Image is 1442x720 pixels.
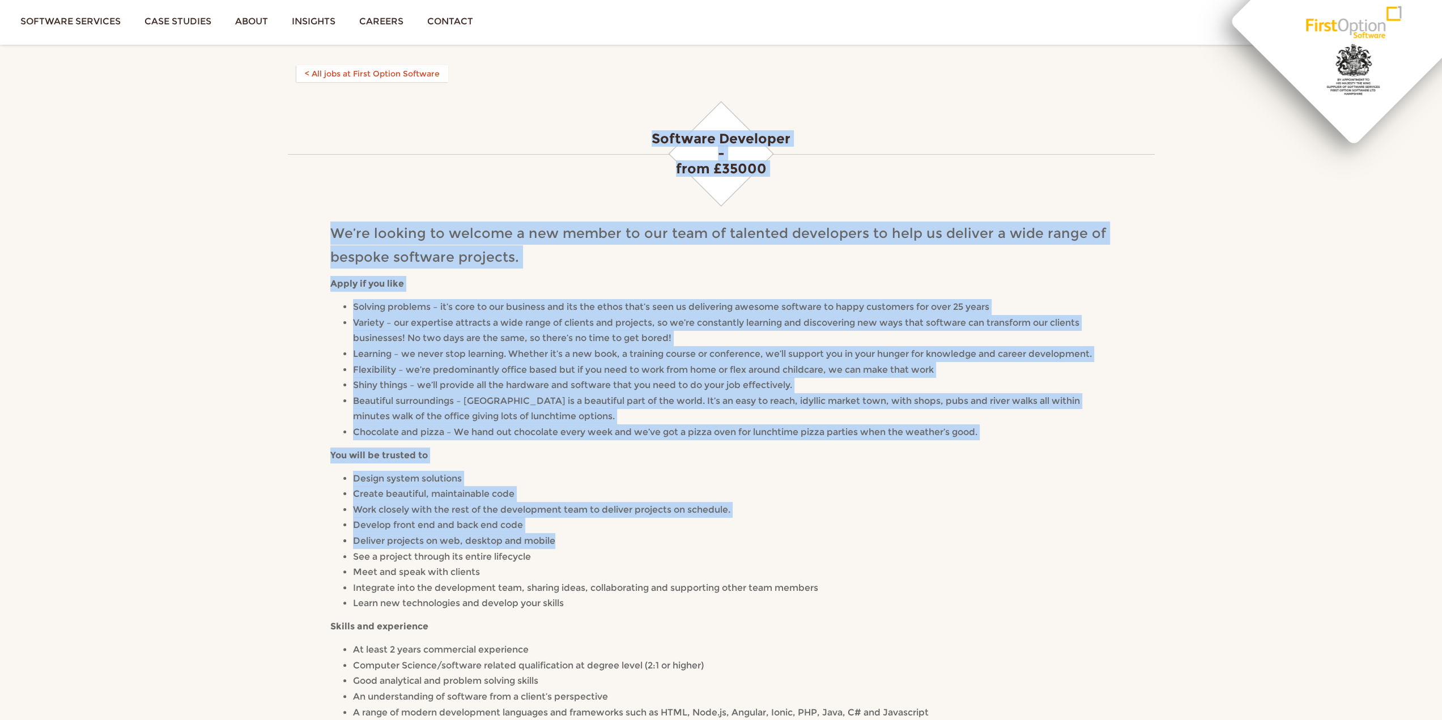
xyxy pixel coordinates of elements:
[353,691,608,702] span: An understanding of software from a client’s perspective
[353,317,1079,344] span: Variety – our expertise attracts a wide range of clients and projects, so we’re constantly learni...
[353,598,564,608] span: Learn new technologies and develop your skills
[330,621,428,632] b: Skills and experience
[353,488,514,499] span: Create beautiful, maintainable code
[353,707,929,718] span: A range of modern development languages and frameworks such as HTML, Node.js, Angular, Ionic, PHP...
[353,582,818,593] span: Integrate into the development team, sharing ideas, collaborating and supporting other team members
[353,301,989,312] span: Solving problems – it’s core to our business and its the ethos that’s seen us delivering awesome ...
[353,364,934,375] span: Flexibility – we’re predominantly office based but if you need to work from home or flex around c...
[353,348,1092,359] span: Learning – we never stop learning. Whether it’s a new book, a training course or conference, we’l...
[353,519,523,530] span: Develop front end and back end code
[353,551,531,562] span: See a project through its entire lifecycle
[353,660,704,671] span: Computer Science/software related qualification at degree level (2:1 or higher)
[353,380,792,390] span: Shiny things – we’ll provide all the hardware and software that you need to do your job effectively.
[353,566,480,577] span: Meet and speak with clients
[296,65,448,82] a: < All jobs at First Option Software
[353,535,555,546] span: Deliver projects on web, desktop and mobile
[353,675,538,686] span: Good analytical and problem solving skills
[330,225,1106,265] span: We’re looking to welcome a new member to our team of talented developers to help us deliver a wid...
[330,450,428,461] b: You will be trusted to
[353,395,1080,422] span: Beautiful surroundings – [GEOGRAPHIC_DATA] is a beautiful part of the world. It’s an easy to reac...
[353,644,529,655] span: At least 2 years commercial experience
[353,427,977,437] span: Chocolate and pizza – We hand out chocolate every week and we’ve got a pizza oven for lunchtime p...
[330,131,1112,176] h4: Software Developer - from £35000
[353,473,462,484] span: Design system solutions
[330,278,404,289] b: Apply if you like
[353,504,730,515] span: Work closely with the rest of the development team to deliver projects on schedule.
